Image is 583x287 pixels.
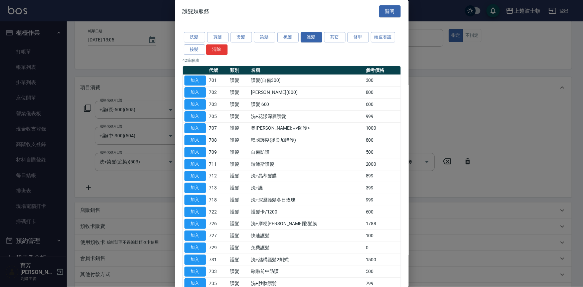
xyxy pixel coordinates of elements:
button: 梳髮 [277,32,299,43]
td: 300 [364,75,401,87]
td: 729 [207,242,229,254]
td: 600 [364,99,401,111]
td: 護髮 [228,87,249,99]
button: 加入 [184,100,206,110]
button: 加入 [184,219,206,229]
button: 加入 [184,255,206,265]
td: 護髮 [228,206,249,218]
td: 707 [207,123,229,135]
td: 800 [364,134,401,146]
td: 護髮 [228,194,249,206]
td: 0 [364,242,401,254]
td: 705 [207,111,229,123]
td: 護髮 [228,230,249,242]
button: 加入 [184,171,206,181]
button: 其它 [324,32,345,43]
button: 清除 [206,44,228,55]
td: 護髮 [228,99,249,111]
button: 頭皮養護 [371,32,396,43]
button: 加入 [184,195,206,205]
td: 免費護髮 [249,242,364,254]
button: 加入 [184,159,206,169]
td: 護髮 [228,111,249,123]
th: 參考價格 [364,66,401,75]
td: [PERSON_NAME](800) [249,87,364,99]
td: 洗+深層護髮冬日玫瑰 [249,194,364,206]
td: 712 [207,170,229,182]
td: 702 [207,87,229,99]
td: 899 [364,170,401,182]
button: 修甲 [347,32,369,43]
td: 歐啦前中防護 [249,266,364,278]
td: 護髮 600 [249,99,364,111]
span: 護髮類服務 [183,8,209,15]
button: 加入 [184,183,206,193]
td: 800 [364,87,401,99]
button: 剪髮 [207,32,229,43]
td: 709 [207,146,229,158]
td: 1000 [364,123,401,135]
td: 1500 [364,254,401,266]
button: 燙髮 [231,32,252,43]
button: 染髮 [254,32,275,43]
td: 703 [207,99,229,111]
td: 洗+花漾深層護髮 [249,111,364,123]
td: 洗+摩梗[PERSON_NAME]彩髮膜 [249,218,364,230]
td: 護髮 [228,254,249,266]
td: 護髮 [228,146,249,158]
button: 加入 [184,243,206,253]
p: 42 筆服務 [183,57,401,63]
td: 713 [207,182,229,194]
th: 代號 [207,66,229,75]
td: 護髮 [228,158,249,170]
td: 韓國護髮(燙染加購護) [249,134,364,146]
td: 500 [364,266,401,278]
button: 加入 [184,123,206,134]
td: 護髮(自備300) [249,75,364,87]
td: 洗+晶萃髮膜 [249,170,364,182]
td: 701 [207,75,229,87]
td: 護髮 [228,134,249,146]
td: 726 [207,218,229,230]
button: 加入 [184,76,206,86]
td: 708 [207,134,229,146]
td: 護髮 [228,266,249,278]
button: 洗髮 [184,32,205,43]
th: 名稱 [249,66,364,75]
button: 護髮 [301,32,322,43]
button: 接髮 [184,44,205,55]
td: 2000 [364,158,401,170]
button: 加入 [184,267,206,277]
td: 護髮 [228,218,249,230]
button: 加入 [184,207,206,217]
td: 718 [207,194,229,206]
td: 100 [364,230,401,242]
td: 727 [207,230,229,242]
td: 護髮卡/1200 [249,206,364,218]
td: 711 [207,158,229,170]
td: 1788 [364,218,401,230]
td: 護髮 [228,170,249,182]
td: 自備防護 [249,146,364,158]
td: 護髮 [228,242,249,254]
td: 護髮 [228,182,249,194]
th: 類別 [228,66,249,75]
td: 399 [364,182,401,194]
button: 加入 [184,135,206,146]
td: 731 [207,254,229,266]
td: 奧[PERSON_NAME]油<防護> [249,123,364,135]
button: 關閉 [379,5,401,18]
td: 快速護髮 [249,230,364,242]
td: 600 [364,206,401,218]
td: 護髮 [228,75,249,87]
td: 722 [207,206,229,218]
td: 護髮 [228,123,249,135]
td: 999 [364,111,401,123]
button: 加入 [184,111,206,122]
td: 999 [364,194,401,206]
button: 加入 [184,147,206,158]
button: 加入 [184,88,206,98]
td: 瑞沛斯護髮 [249,158,364,170]
td: 500 [364,146,401,158]
td: 洗+護 [249,182,364,194]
